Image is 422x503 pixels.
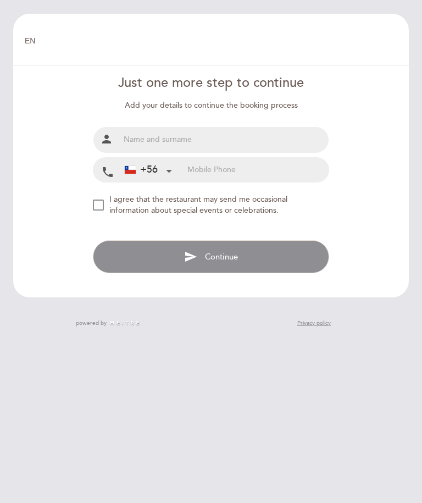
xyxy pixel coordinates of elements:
span: powered by [76,319,107,327]
input: Mobile Phone [187,158,329,182]
div: +56 [125,163,158,177]
i: person [100,132,113,146]
button: send Continue [93,240,329,273]
i: local_phone [101,165,114,174]
div: Just one more step to continue [93,74,329,92]
span: Continue [205,252,238,262]
a: Privacy policy [297,319,331,327]
i: send [184,250,197,263]
md-checkbox: NEW_MODAL_AGREE_RESTAURANT_SEND_OCCASIONAL_INFO [93,194,329,216]
div: Chile: +56 [120,158,175,181]
input: Name and surname [120,127,328,153]
img: MEITRE [109,320,141,326]
span: I agree that the restaurant may send me occasional information about special events or celebrations. [109,195,287,215]
div: Add your details to continue the booking process [93,100,329,111]
a: powered by [76,319,141,327]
